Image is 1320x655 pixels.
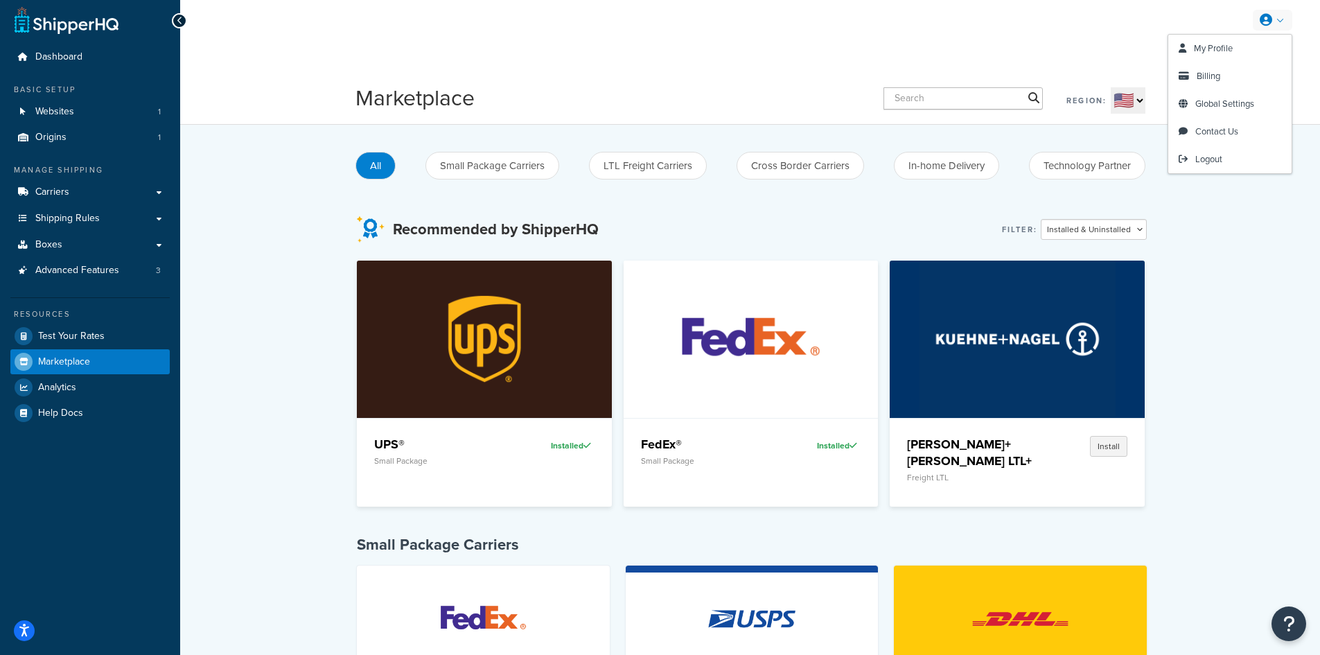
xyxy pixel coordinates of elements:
button: Small Package Carriers [425,152,559,180]
span: Origins [35,132,67,143]
span: Logout [1195,152,1222,166]
h4: Small Package Carriers [357,534,1147,555]
span: Global Settings [1195,97,1254,110]
p: Small Package [374,456,506,466]
a: Billing [1168,62,1292,90]
a: Help Docs [10,401,170,426]
a: Dashboard [10,44,170,70]
span: Advanced Features [35,265,119,277]
span: Analytics [38,382,76,394]
span: Help Docs [38,408,83,419]
button: Technology Partner [1029,152,1145,180]
span: Websites [35,106,74,118]
span: Contact Us [1195,125,1238,138]
a: My Profile [1168,35,1292,62]
button: LTL Freight Carriers [589,152,707,180]
a: Analytics [10,375,170,400]
span: Shipping Rules [35,213,100,225]
input: Search [883,87,1043,110]
a: Websites1 [10,99,170,125]
span: 3 [156,265,161,277]
a: FedEx®FedEx®Small PackageInstalled [624,261,879,507]
img: UPS® [387,261,583,417]
p: Freight LTL [907,473,1039,482]
a: Boxes [10,232,170,258]
a: UPS®UPS®Small PackageInstalled [357,261,612,507]
span: Marketplace [38,356,90,368]
a: Contact Us [1168,118,1292,146]
a: Global Settings [1168,90,1292,118]
span: 1 [158,132,161,143]
li: Origins [10,125,170,150]
a: Shipping Rules [10,206,170,232]
div: Manage Shipping [10,164,170,176]
button: Cross Border Carriers [737,152,864,180]
span: 1 [158,106,161,118]
span: Carriers [35,186,69,198]
button: In-home Delivery [894,152,999,180]
label: Region: [1066,91,1107,110]
button: All [355,152,396,180]
label: Filter: [1002,220,1037,239]
a: Kuehne+Nagel LTL+[PERSON_NAME]+[PERSON_NAME] LTL+Freight LTLInstall [890,261,1145,507]
p: Small Package [641,456,773,466]
a: Marketplace [10,349,170,374]
span: Test Your Rates [38,331,105,342]
a: Test Your Rates [10,324,170,349]
a: Origins1 [10,125,170,150]
h3: Recommended by ShipperHQ [393,221,599,238]
h4: UPS® [374,436,506,453]
h1: Marketplace [355,82,475,114]
img: Kuehne+Nagel LTL+ [919,261,1116,417]
img: FedEx® [653,261,849,417]
h4: FedEx® [641,436,773,453]
a: Advanced Features3 [10,258,170,283]
span: Boxes [35,239,62,251]
span: Billing [1197,69,1220,82]
li: Advanced Features [10,258,170,283]
div: Basic Setup [10,84,170,96]
a: Logout [1168,146,1292,173]
span: My Profile [1194,42,1233,55]
span: Dashboard [35,51,82,63]
a: Carriers [10,180,170,205]
div: Installed [516,436,595,455]
button: Install [1090,436,1127,457]
li: Websites [10,99,170,125]
button: Open Resource Center [1271,606,1306,641]
div: Installed [782,436,861,455]
div: Resources [10,308,170,320]
h4: [PERSON_NAME]+[PERSON_NAME] LTL+ [907,436,1039,469]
